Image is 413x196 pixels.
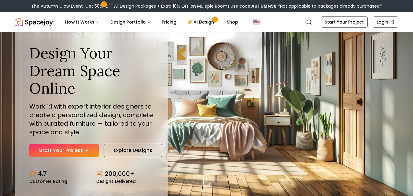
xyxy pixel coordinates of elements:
[60,16,104,28] button: How It Works
[157,16,181,28] a: Pricing
[29,144,99,157] a: Start Your Project
[373,17,398,28] a: Login
[183,16,221,28] a: AI Design
[253,18,260,26] img: United States
[15,12,398,32] nav: Global
[104,144,162,157] a: Explore Designs
[15,16,53,28] a: Spacejoy
[38,169,47,178] p: 4.7
[105,169,134,178] p: 200,000+
[230,3,277,9] span: Use code:
[321,17,368,28] a: Start Your Project
[29,165,153,183] div: Design stats
[251,3,277,9] b: AUTUMN50
[31,3,382,9] div: The Autumn Glow Event-Get 50% OFF All Design Packages + Extra 10% OFF on Multiple Rooms.
[60,16,243,28] nav: Main
[222,16,243,28] a: Shop
[29,44,153,97] h1: Design Your Dream Space Online
[277,3,382,9] span: *Not applicable to packages already purchased*
[105,16,156,28] button: Design Portfolio
[96,179,136,183] small: Designs Delivered
[29,102,153,136] p: Work 1:1 with expert interior designers to create a personalized design, complete with curated fu...
[15,16,53,28] img: Spacejoy Logo
[29,179,67,183] small: Customer Rating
